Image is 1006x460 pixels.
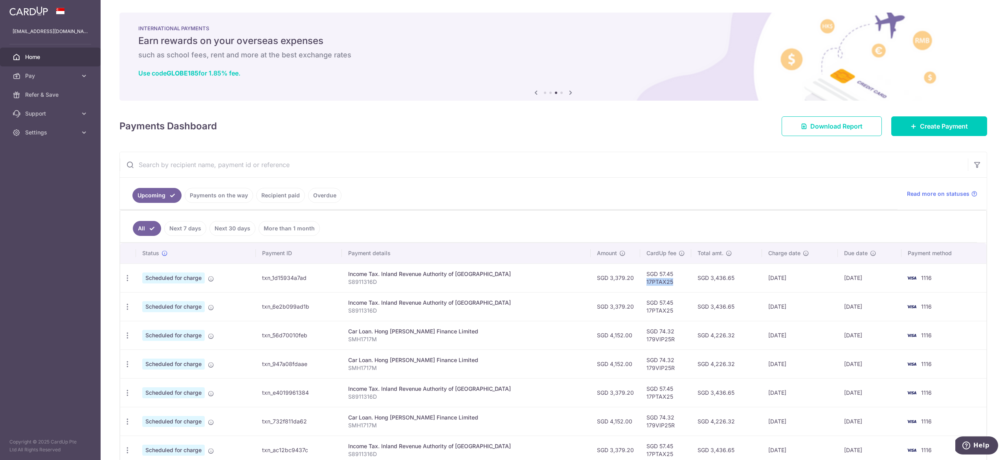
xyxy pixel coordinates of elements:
th: Payment details [342,243,591,263]
td: SGD 57.45 17PTAX25 [640,292,691,321]
a: Payments on the way [185,188,253,203]
img: Bank Card [904,388,920,397]
a: Read more on statuses [907,190,977,198]
td: [DATE] [838,292,901,321]
span: Scheduled for charge [142,445,205,456]
h4: Payments Dashboard [119,119,217,133]
p: SMH1717M [348,421,584,429]
span: Scheduled for charge [142,301,205,312]
p: S8911316D [348,278,584,286]
p: S8911316D [348,393,584,401]
td: SGD 74.32 179VIP25R [640,350,691,378]
td: [DATE] [762,378,838,407]
h6: such as school fees, rent and more at the best exchange rates [138,50,968,60]
span: Settings [25,129,77,136]
th: Payment ID [256,243,342,263]
a: Upcoming [132,188,182,203]
td: SGD 74.32 179VIP25R [640,321,691,350]
td: SGD 4,226.32 [691,407,762,436]
td: [DATE] [838,350,901,378]
span: Charge date [768,249,800,257]
img: International Payment Banner [119,13,987,101]
span: 1116 [921,332,932,339]
p: S8911316D [348,307,584,315]
p: [EMAIL_ADDRESS][DOMAIN_NAME] [13,28,88,35]
span: Home [25,53,77,61]
td: txn_947a08fdaae [256,350,342,378]
span: Refer & Save [25,91,77,99]
iframe: Opens a widget where you can find more information [955,436,998,456]
span: Status [142,249,159,257]
td: [DATE] [762,407,838,436]
span: 1116 [921,389,932,396]
td: [DATE] [838,321,901,350]
img: Bank Card [904,417,920,426]
td: [DATE] [762,263,838,292]
img: CardUp [9,6,48,16]
div: Car Loan. Hong [PERSON_NAME] Finance Limited [348,328,584,335]
td: SGD 3,436.65 [691,378,762,407]
span: Due date [844,249,868,257]
span: Scheduled for charge [142,359,205,370]
div: Income Tax. Inland Revenue Authority of [GEOGRAPHIC_DATA] [348,270,584,278]
span: Scheduled for charge [142,272,205,283]
td: SGD 3,436.65 [691,263,762,292]
span: CardUp fee [646,249,676,257]
img: Bank Card [904,273,920,283]
img: Bank Card [904,445,920,455]
a: Download Report [782,116,882,136]
div: Car Loan. Hong [PERSON_NAME] Finance Limited [348,356,584,364]
p: S8911316D [348,450,584,458]
td: SGD 57.45 17PTAX25 [640,378,691,407]
span: 1116 [921,274,932,281]
td: [DATE] [762,350,838,378]
span: Pay [25,72,77,80]
a: Overdue [308,188,341,203]
span: 1116 [921,418,932,425]
p: SMH1717M [348,364,584,372]
div: Income Tax. Inland Revenue Authority of [GEOGRAPHIC_DATA] [348,299,584,307]
td: SGD 57.45 17PTAX25 [640,263,691,292]
img: Bank Card [904,331,920,340]
a: Recipient paid [256,188,305,203]
p: SMH1717M [348,335,584,343]
td: txn_e4019961384 [256,378,342,407]
span: 1116 [921,303,932,310]
div: Income Tax. Inland Revenue Authority of [GEOGRAPHIC_DATA] [348,442,584,450]
td: [DATE] [762,292,838,321]
a: All [133,221,161,236]
a: Create Payment [891,116,987,136]
td: txn_732f811da62 [256,407,342,436]
a: Next 30 days [209,221,255,236]
b: GLOBE185 [167,69,198,77]
span: Scheduled for charge [142,387,205,398]
th: Payment method [901,243,986,263]
span: 1116 [921,361,932,367]
span: Scheduled for charge [142,416,205,427]
input: Search by recipient name, payment id or reference [120,152,968,177]
td: [DATE] [838,407,901,436]
div: Income Tax. Inland Revenue Authority of [GEOGRAPHIC_DATA] [348,385,584,393]
span: Read more on statuses [907,190,969,198]
td: [DATE] [838,263,901,292]
td: SGD 4,152.00 [591,350,640,378]
td: [DATE] [762,321,838,350]
span: Create Payment [920,121,968,131]
span: Download Report [810,121,863,131]
td: SGD 3,379.20 [591,263,640,292]
a: More than 1 month [259,221,320,236]
img: Bank Card [904,359,920,369]
span: Support [25,110,77,118]
td: txn_6e2b099ad1b [256,292,342,321]
img: Bank Card [904,302,920,311]
span: Scheduled for charge [142,330,205,341]
td: txn_56d70010feb [256,321,342,350]
a: Next 7 days [164,221,206,236]
td: SGD 4,226.32 [691,350,762,378]
td: SGD 4,226.32 [691,321,762,350]
p: INTERNATIONAL PAYMENTS [138,25,968,31]
td: [DATE] [838,378,901,407]
h5: Earn rewards on your overseas expenses [138,35,968,47]
span: 1116 [921,447,932,453]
